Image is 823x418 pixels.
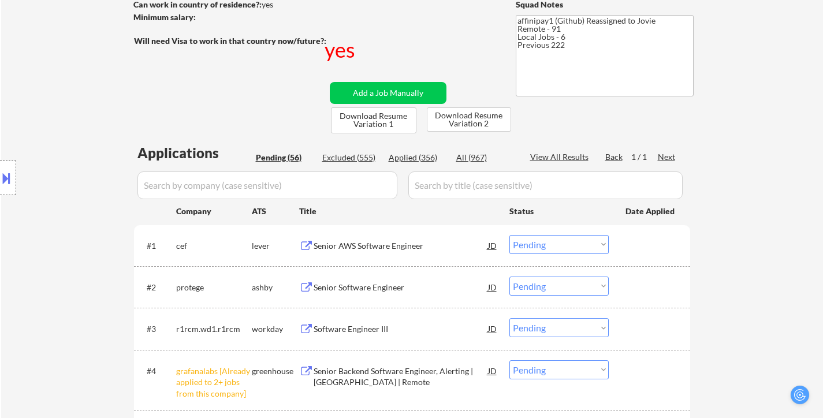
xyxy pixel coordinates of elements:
[252,365,299,377] div: greenhouse
[299,206,498,217] div: Title
[134,36,326,46] strong: Will need Visa to work in that country now/future?:
[252,323,299,335] div: workday
[389,152,446,163] div: Applied (356)
[530,151,592,163] div: View All Results
[314,323,488,335] div: Software Engineer III
[176,240,252,252] div: cef
[252,282,299,293] div: ashby
[487,235,498,256] div: JD
[176,365,252,400] div: grafanalabs [Already applied to 2+ jobs from this company]
[509,200,609,221] div: Status
[252,206,299,217] div: ATS
[331,107,416,133] button: Download Resume Variation 1
[314,282,488,293] div: Senior Software Engineer
[625,206,676,217] div: Date Applied
[314,240,488,252] div: Senior AWS Software Engineer
[456,152,514,163] div: All (967)
[322,152,380,163] div: Excluded (555)
[176,206,252,217] div: Company
[176,282,252,293] div: protege
[487,360,498,381] div: JD
[147,282,167,293] div: #2
[487,318,498,339] div: JD
[330,82,446,104] button: Add a Job Manually
[487,277,498,297] div: JD
[408,171,683,199] input: Search by title (case sensitive)
[658,151,676,163] div: Next
[325,35,357,64] div: yes
[147,365,167,377] div: #4
[605,151,624,163] div: Back
[256,152,314,163] div: Pending (56)
[176,323,252,335] div: r1rcm.wd1.r1rcm
[252,240,299,252] div: lever
[631,151,658,163] div: 1 / 1
[147,323,167,335] div: #3
[427,107,511,132] button: Download Resume Variation 2
[133,12,196,22] strong: Minimum salary:
[314,365,488,388] div: Senior Backend Software Engineer, Alerting | [GEOGRAPHIC_DATA] | Remote
[137,171,397,199] input: Search by company (case sensitive)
